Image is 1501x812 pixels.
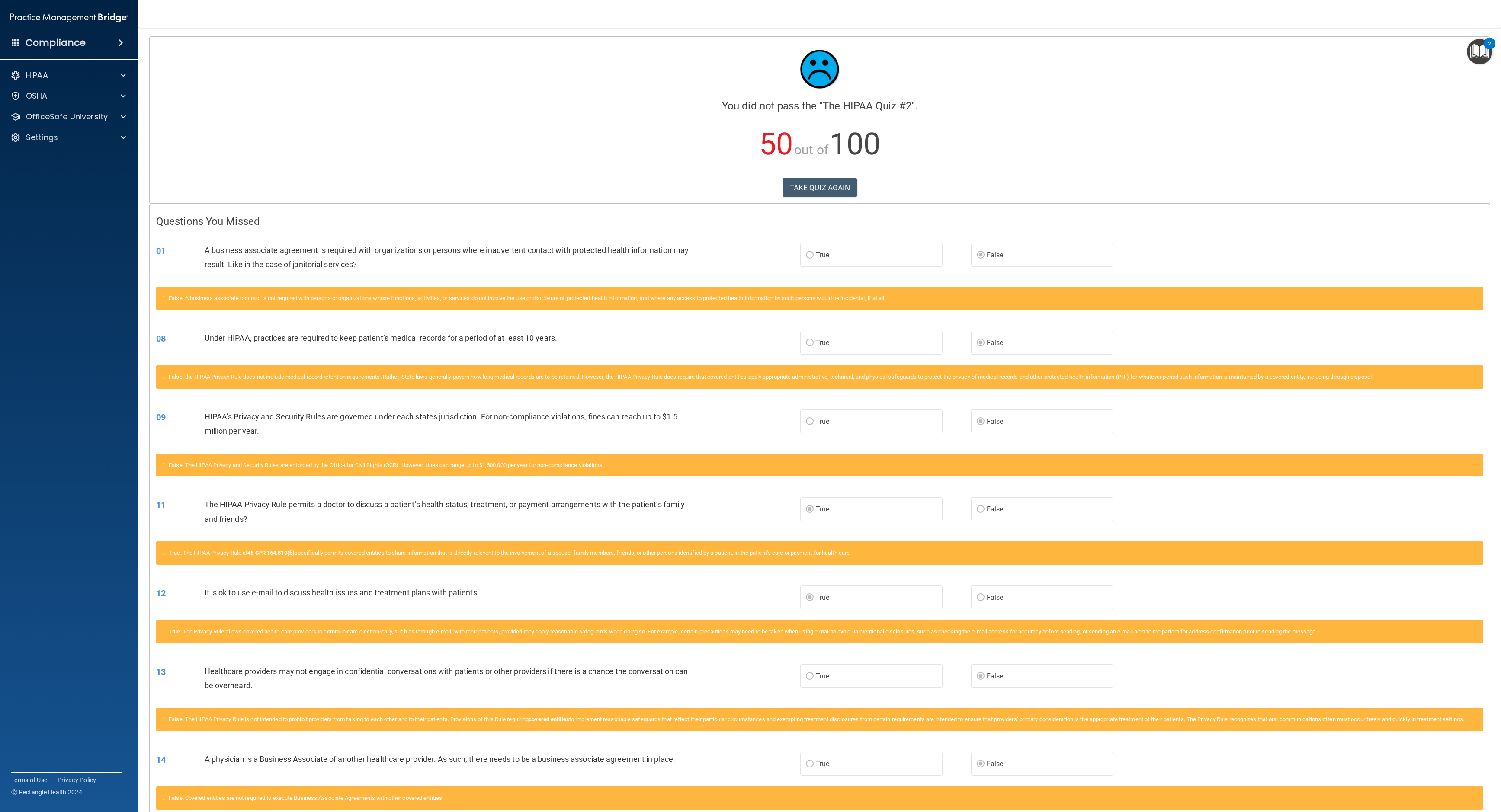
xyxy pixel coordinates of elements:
button: TAKE QUIZ AGAIN [783,178,857,197]
p: HIPAA [26,70,48,80]
span: 11 [156,500,166,510]
input: False [977,506,985,513]
button: Open Resource Center, 2 new notifications [1467,39,1492,64]
input: False [977,419,985,425]
span: 01 [156,246,166,256]
a: HIPAA [10,70,126,80]
input: False [977,761,985,767]
span: out of [794,142,828,157]
span: A business associate agreement is required with organizations or persons where inadvertent contac... [205,246,689,269]
span: False [987,672,1004,680]
span: False. Covered entities are not required to execute Business Associate Agreements with other cove... [169,795,443,801]
span: False [987,417,1004,425]
span: Under HIPAA, practices are required to keep patient’s medical records for a period of at least 10... [205,333,557,342]
span: Ⓒ Rectangle Health 2024 [11,788,82,796]
input: True [806,252,814,259]
span: 08 [156,333,166,344]
h4: Compliance [26,37,86,49]
span: 14 [156,754,166,765]
span: The HIPAA Privacy Rule permits a doctor to discuss a patient’s health status, treatment, or payme... [205,500,685,523]
span: False. The HIPAA Privacy Rule is not intended to prohibit providers from talking to each other an... [169,716,1464,722]
input: True [806,419,814,425]
span: True [816,339,829,347]
span: 13 [156,667,166,677]
a: Settings [10,132,126,143]
span: It is ok to use e-mail to discuss health issues and treatment plans with patients. [205,588,479,597]
input: True [806,340,814,346]
span: False [987,505,1004,513]
input: True [806,673,814,680]
img: PMB logo [10,9,128,26]
a: covered entities [529,716,569,722]
span: True [816,251,829,259]
a: OSHA [10,91,126,101]
span: False. the HIPAA Privacy Rule does not include medical record retention requirements. Rather, Sta... [169,374,1372,380]
p: OSHA [26,91,48,101]
input: False [977,340,985,346]
input: False [977,252,985,259]
span: 100 [830,126,880,162]
input: False [977,595,985,601]
h4: Questions You Missed [156,216,1483,227]
span: True [816,672,829,680]
input: True [806,761,814,767]
a: Privacy Policy [58,776,96,784]
span: A physician is a Business Associate of another healthcare provider. As such, there needs to be a ... [205,754,676,764]
p: OfficeSafe University [26,112,108,122]
a: 45 CFR 164.510(b) [247,550,295,556]
input: False [977,673,985,680]
span: False [987,251,1004,259]
span: 50 [759,126,793,162]
input: True [806,506,814,513]
span: False [987,339,1004,347]
span: True [816,760,829,768]
span: False. The HIPAA Privacy and Security Rules are enforced by the Office for Civil Rights (OCR). Ho... [169,462,604,468]
img: sad_face.ecc698e2.jpg [794,43,846,95]
span: True. The Privacy Rule allows covered health care providers to communicate electronically, such a... [169,628,1317,635]
span: True [816,505,829,513]
span: True. The HIPAA Privacy Rule at specifically permits covered entities to share information that i... [169,550,851,556]
span: 09 [156,412,166,422]
span: False [987,593,1004,601]
p: Settings [26,132,58,143]
a: OfficeSafe University [10,112,126,122]
span: Healthcare providers may not engage in confidential conversations with patients or other provider... [205,667,688,690]
span: True [816,593,829,601]
input: True [806,595,814,601]
a: Terms of Use [11,776,47,784]
span: 12 [156,588,166,598]
h4: You did not pass the " ". [156,100,1483,112]
div: 2 [1488,44,1491,55]
span: False. A business associate contract is not required with persons or organizations whose function... [169,295,884,301]
span: The HIPAA Quiz #2 [823,100,911,112]
span: False [987,760,1004,768]
span: HIPAA’s Privacy and Security Rules are governed under each states jurisdiction. For non-complianc... [205,412,678,435]
span: True [816,417,829,425]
